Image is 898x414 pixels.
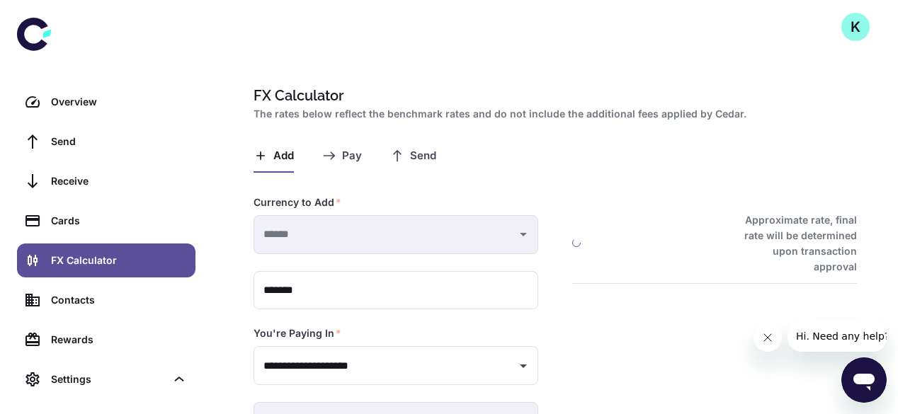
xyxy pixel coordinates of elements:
[17,125,195,159] a: Send
[8,10,102,21] span: Hi. Need any help?
[17,362,195,396] div: Settings
[51,134,187,149] div: Send
[51,213,187,229] div: Cards
[841,13,870,41] button: K
[788,321,887,352] iframe: Message from company
[841,357,887,403] iframe: Button to launch messaging window
[254,106,851,122] h2: The rates below reflect the benchmark rates and do not include the additional fees applied by Cedar.
[51,94,187,110] div: Overview
[17,204,195,238] a: Cards
[51,173,187,189] div: Receive
[51,372,166,387] div: Settings
[17,283,195,317] a: Contacts
[254,85,851,106] h1: FX Calculator
[342,149,362,163] span: Pay
[17,164,195,198] a: Receive
[17,85,195,119] a: Overview
[754,323,782,352] iframe: Close message
[273,149,294,163] span: Add
[254,326,341,340] label: You're Paying In
[410,149,436,163] span: Send
[51,253,187,268] div: FX Calculator
[254,195,341,209] label: Currency to Add
[51,292,187,308] div: Contacts
[17,243,195,277] a: FX Calculator
[513,356,533,376] button: Open
[17,323,195,357] a: Rewards
[729,212,857,275] h6: Approximate rate, final rate will be determined upon transaction approval
[51,332,187,347] div: Rewards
